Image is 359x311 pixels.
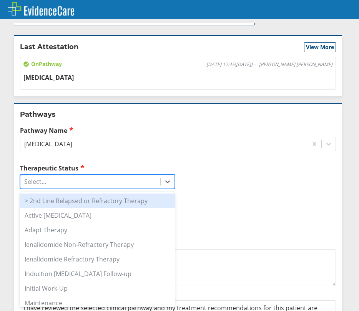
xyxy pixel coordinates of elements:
[20,266,175,281] div: Induction [MEDICAL_DATA] Follow-up
[304,42,336,52] button: View More
[24,140,72,148] div: [MEDICAL_DATA]
[23,73,74,82] span: [MEDICAL_DATA]
[206,61,253,68] span: [DATE] 12:45 ( [DATE] )
[23,60,62,68] span: On Pathway
[259,61,332,68] span: [PERSON_NAME] [PERSON_NAME]
[20,281,175,296] div: Initial Work-Up
[20,252,175,266] div: Ienalidomide Refractory Therapy
[20,296,175,310] div: Maintenance
[20,110,336,119] h2: Pathways
[20,42,78,52] h2: Last Attestation
[20,208,175,223] div: Active [MEDICAL_DATA]
[20,126,336,135] label: Pathway Name
[20,194,175,208] div: > 2nd Line Relapsed or Refractory Therapy
[20,223,175,237] div: Adapt Therapy
[24,177,46,186] div: Select...
[8,2,74,16] img: EvidenceCare
[306,43,334,51] span: View More
[20,164,175,172] label: Therapeutic Status
[20,239,336,247] label: Additional Details
[20,237,175,252] div: Ienalidomide Non-Refractory Therapy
